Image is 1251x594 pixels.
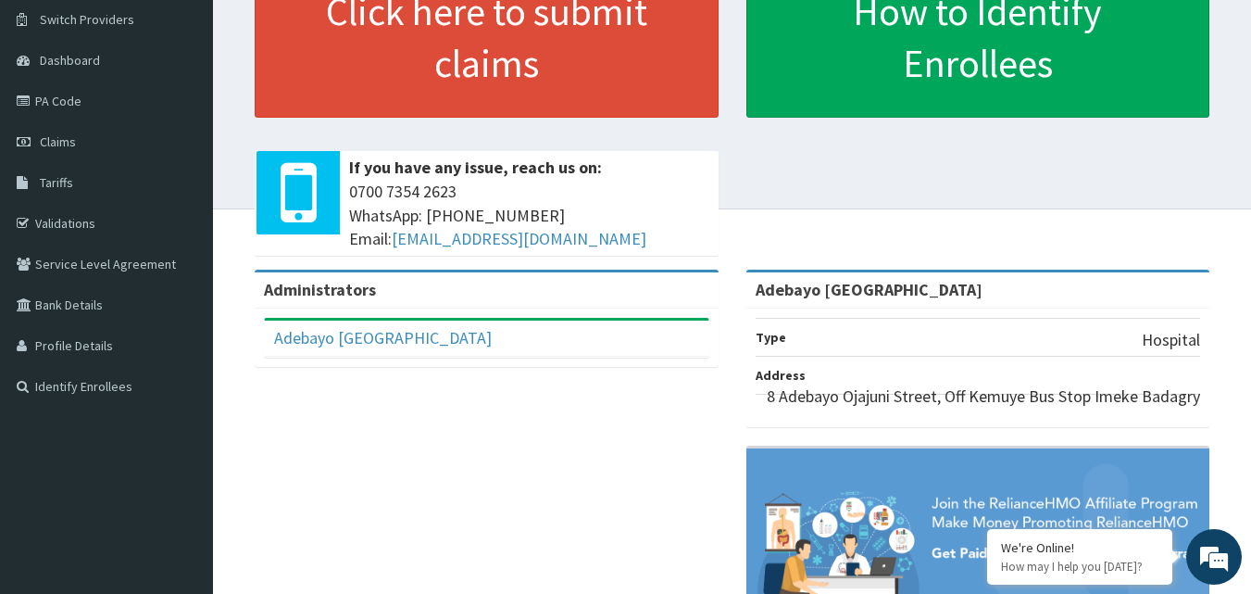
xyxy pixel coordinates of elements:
[40,52,100,69] span: Dashboard
[1001,559,1158,575] p: How may I help you today?
[767,385,1200,409] p: 8 Adebayo Ojajuni Street, Off Kemuye Bus Stop Imeke Badagry
[756,279,982,300] strong: Adebayo [GEOGRAPHIC_DATA]
[349,157,602,178] b: If you have any issue, reach us on:
[274,327,492,348] a: Adebayo [GEOGRAPHIC_DATA]
[34,93,75,139] img: d_794563401_company_1708531726252_794563401
[40,174,73,191] span: Tariffs
[756,367,806,384] b: Address
[40,11,134,28] span: Switch Providers
[304,9,348,54] div: Minimize live chat window
[756,329,786,346] b: Type
[1001,539,1158,556] div: We're Online!
[392,228,646,249] a: [EMAIL_ADDRESS][DOMAIN_NAME]
[96,104,311,128] div: Chat with us now
[40,133,76,150] span: Claims
[107,179,256,366] span: We're online!
[1142,328,1200,352] p: Hospital
[264,279,376,300] b: Administrators
[9,397,353,461] textarea: Type your message and hit 'Enter'
[349,180,709,251] span: 0700 7354 2623 WhatsApp: [PHONE_NUMBER] Email:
